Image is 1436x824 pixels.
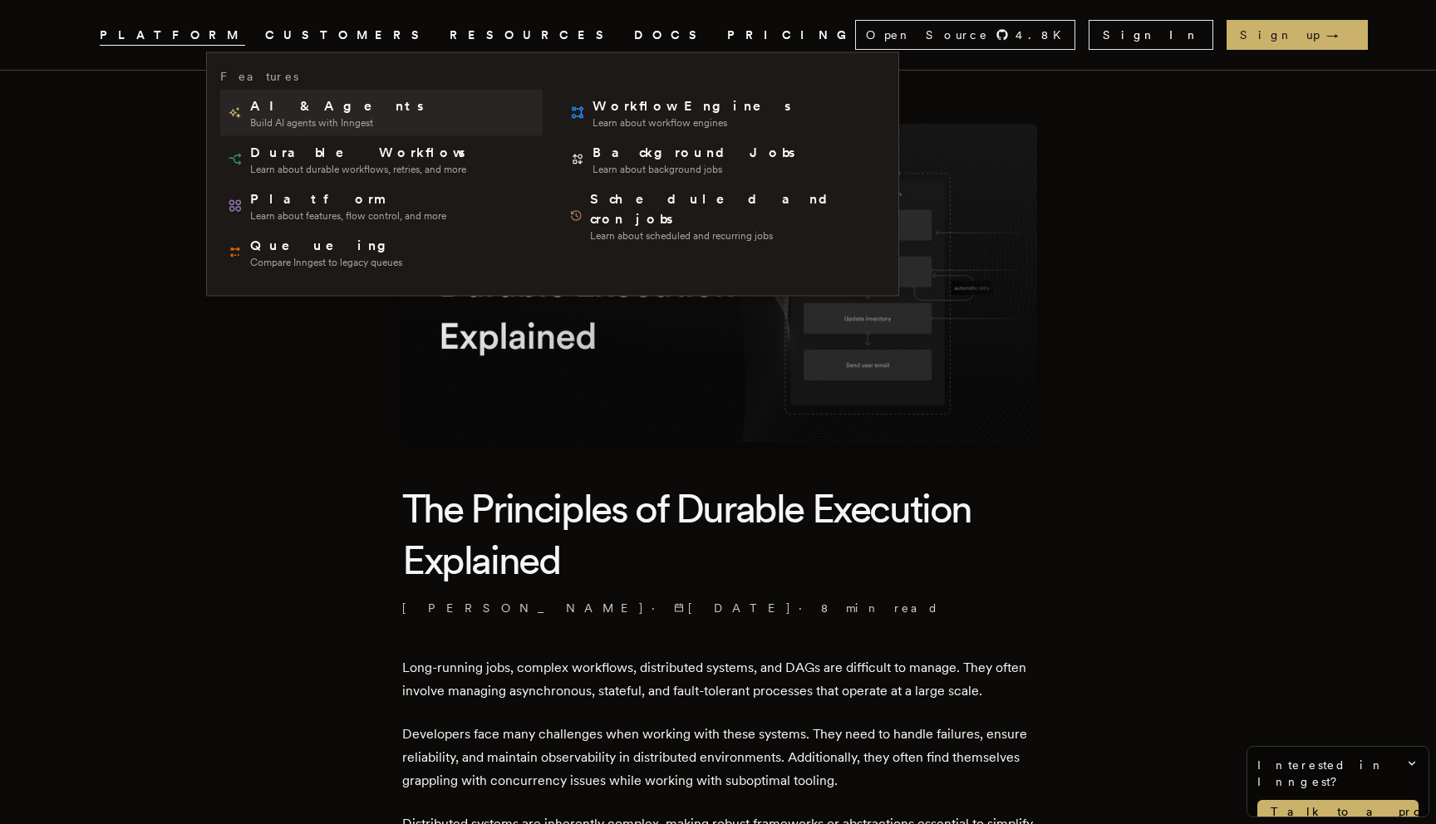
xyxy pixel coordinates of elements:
a: Background JobsLearn about background jobs [563,136,885,183]
span: 4.8 K [1016,27,1071,43]
span: [DATE] [674,600,792,616]
span: Platform [250,189,446,209]
p: · · [402,600,1034,616]
span: Learn about features, flow control, and more [250,209,446,223]
span: Interested in Inngest? [1257,757,1419,790]
span: Workflow Engines [593,96,794,116]
span: Learn about scheduled and recurring jobs [590,229,878,243]
span: Durable Workflows [250,143,468,163]
a: Workflow EnginesLearn about workflow engines [563,90,885,136]
a: QueueingCompare Inngest to legacy queues [220,229,543,276]
span: Build AI agents with Inngest [250,116,426,130]
span: Scheduled and cron jobs [590,189,878,229]
button: RESOURCES [450,25,614,46]
span: Background Jobs [593,143,798,163]
span: AI & Agents [250,96,426,116]
a: PlatformLearn about features, flow control, and more [220,183,543,229]
h3: Features [220,66,298,86]
span: Learn about durable workflows, retries, and more [250,163,468,176]
h1: The Principles of Durable Execution Explained [402,483,1034,586]
a: Talk to a product expert [1257,800,1419,823]
p: Long-running jobs, complex workflows, distributed systems, and DAGs are difficult to manage. They... [402,656,1034,703]
span: → [1326,27,1355,43]
span: Learn about workflow engines [593,116,794,130]
span: Queueing [250,236,402,256]
a: Durable WorkflowsLearn about durable workflows, retries, and more [220,136,543,183]
a: Sign up [1227,20,1368,50]
span: 8 min read [821,600,939,616]
a: CUSTOMERS [265,25,430,46]
span: Learn about background jobs [593,163,798,176]
a: Sign In [1089,20,1213,50]
a: [PERSON_NAME] [402,600,645,616]
a: DOCS [634,25,707,46]
a: PRICING [727,25,855,46]
a: Scheduled and cron jobsLearn about scheduled and recurring jobs [563,183,885,249]
p: Developers face many challenges when working with these systems. They need to handle failures, en... [402,723,1034,792]
a: AI & AgentsBuild AI agents with Inngest [220,90,543,136]
span: Open Source [866,27,989,43]
span: Compare Inngest to legacy queues [250,256,402,269]
button: PLATFORM [100,25,245,46]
